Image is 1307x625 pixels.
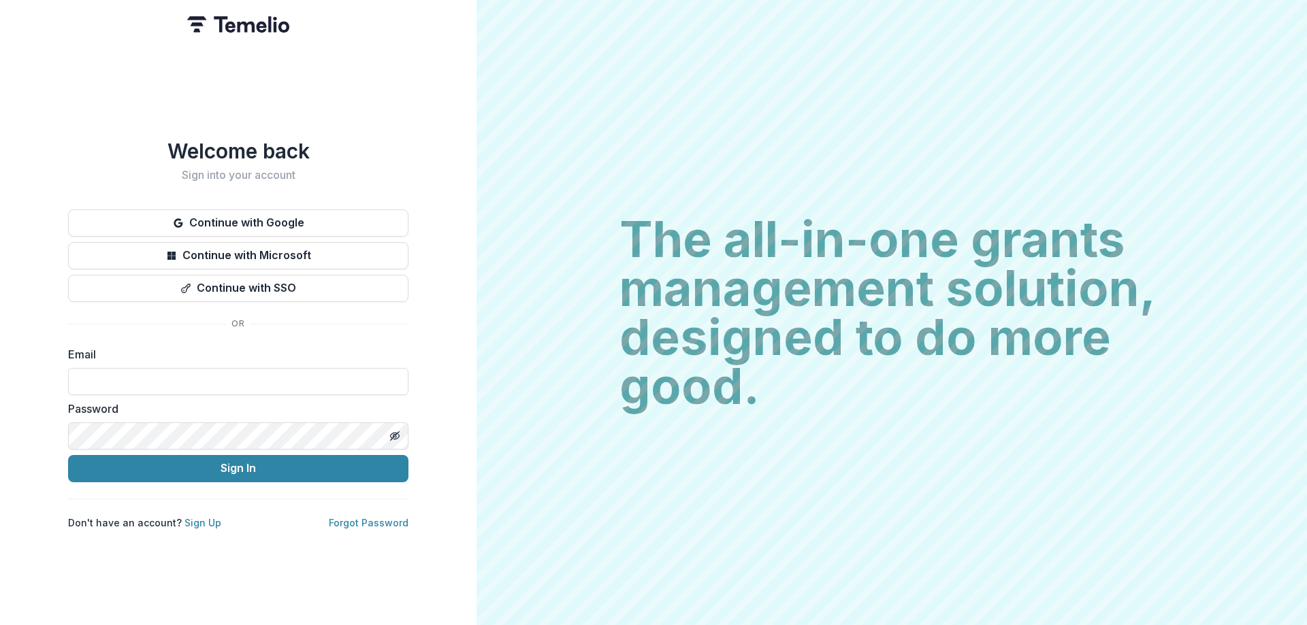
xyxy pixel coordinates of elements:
a: Forgot Password [329,517,408,528]
button: Continue with Microsoft [68,242,408,269]
label: Email [68,346,400,362]
h2: Sign into your account [68,169,408,182]
a: Sign Up [184,517,221,528]
button: Toggle password visibility [384,425,406,447]
label: Password [68,401,400,417]
button: Continue with Google [68,209,408,237]
p: Don't have an account? [68,516,221,530]
button: Continue with SSO [68,275,408,302]
h1: Welcome back [68,139,408,163]
button: Sign In [68,455,408,482]
img: Temelio [187,16,289,33]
